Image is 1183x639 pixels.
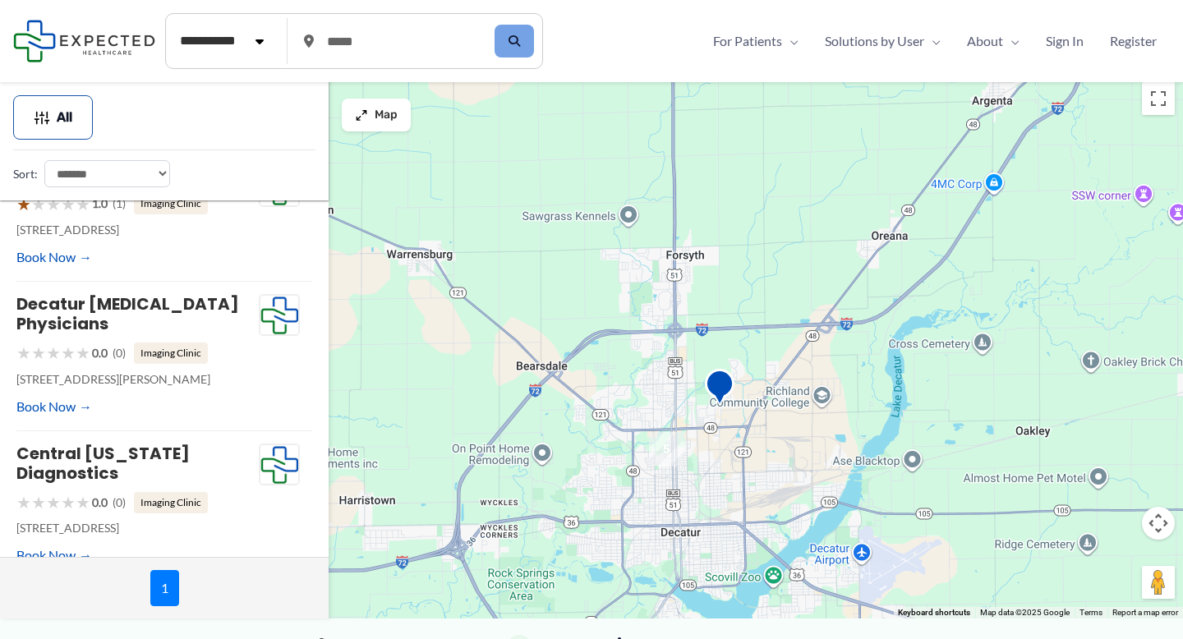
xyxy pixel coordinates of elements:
span: ★ [76,487,90,517]
span: ★ [31,338,46,368]
p: [STREET_ADDRESS][PERSON_NAME] [16,369,259,390]
span: Menu Toggle [924,29,941,53]
span: 1 [150,570,179,606]
span: ★ [31,487,46,517]
a: Report a map error [1112,608,1178,617]
button: Drag Pegman onto the map to open Street View [1142,566,1175,599]
span: 1.0 [92,193,108,214]
img: Maximize [355,108,368,122]
img: Expected Healthcare Logo - side, dark font, small [13,20,155,62]
span: (0) [113,342,126,364]
span: Menu Toggle [1003,29,1020,53]
span: ★ [61,338,76,368]
button: All [13,95,93,140]
span: Solutions by User [825,29,924,53]
span: ★ [61,487,76,517]
a: Book Now [16,245,92,269]
img: Filter [34,109,50,126]
span: ★ [16,189,31,219]
button: Map camera controls [1142,507,1175,540]
button: Keyboard shortcuts [898,607,970,618]
button: Toggle fullscreen view [1142,82,1175,115]
span: (1) [113,193,126,214]
span: Map [375,108,398,122]
span: ★ [31,189,46,219]
a: Solutions by UserMenu Toggle [812,29,954,53]
span: ★ [46,487,61,517]
span: Menu Toggle [782,29,799,53]
span: Map data ©2025 Google [980,608,1070,617]
div: 5 [649,432,684,467]
img: Expected Healthcare Logo [260,295,299,336]
span: ★ [61,189,76,219]
a: AboutMenu Toggle [954,29,1033,53]
span: Register [1110,29,1157,53]
a: Book Now [16,394,92,419]
a: Decatur [MEDICAL_DATA] Physicians [16,292,239,335]
span: (0) [113,492,126,513]
span: ★ [76,189,90,219]
button: Map [342,99,411,131]
span: Imaging Clinic [134,342,208,364]
a: Register [1097,29,1170,53]
label: Sort: [13,163,38,185]
span: All [57,112,72,123]
a: For PatientsMenu Toggle [700,29,812,53]
p: [STREET_ADDRESS] [16,517,259,539]
span: 0.0 [92,492,108,513]
span: ★ [46,189,61,219]
span: Imaging Clinic [134,492,208,513]
span: ★ [76,338,90,368]
a: Sign In [1033,29,1097,53]
a: Terms [1079,608,1102,617]
img: Expected Healthcare Logo [260,444,299,485]
a: Book Now [16,543,92,568]
a: Central [US_STATE] Diagnostics [16,442,190,485]
div: Central Illinois Diagnostics [705,369,734,411]
span: ★ [16,487,31,517]
span: ★ [16,338,31,368]
span: Sign In [1046,29,1084,53]
span: About [967,29,1003,53]
span: 0.0 [92,342,108,364]
p: [STREET_ADDRESS] [16,219,259,241]
span: For Patients [713,29,782,53]
span: ★ [46,338,61,368]
span: Imaging Clinic [134,193,208,214]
